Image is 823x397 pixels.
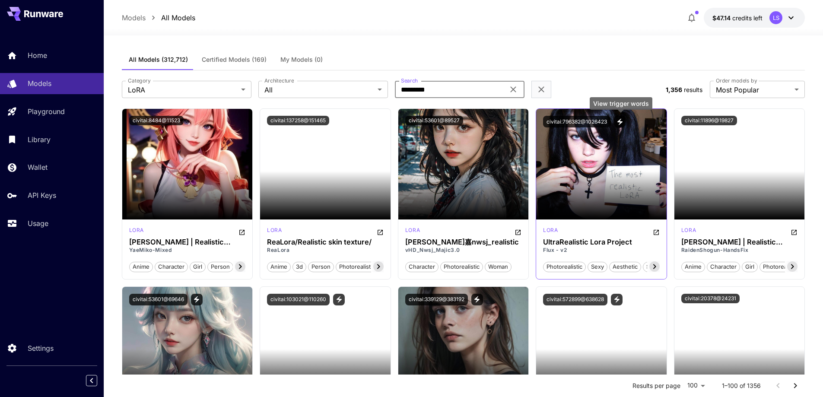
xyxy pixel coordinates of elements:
[405,246,522,254] p: vHD_Nwsj_Majic3.0
[543,238,660,246] h3: UltraRealistic Lora Project
[308,263,334,271] span: person
[405,226,420,234] p: lora
[610,263,641,271] span: aesthetic
[336,263,378,271] span: photorealistic
[681,226,696,237] div: SD 1.5
[588,263,607,271] span: sexy
[267,116,329,125] button: civitai:137258@151465
[704,8,805,28] button: $47.13549LS
[86,375,97,386] button: Collapse sidebar
[543,261,586,272] button: photorealistic
[471,294,483,305] button: View trigger words
[543,226,558,234] p: lora
[129,246,246,254] p: YaeMiko-Mixed
[712,13,763,22] div: $47.13549
[543,246,660,254] p: Flux - v2
[129,238,246,246] h3: [PERSON_NAME] | Realistic Genshin [PERSON_NAME]
[716,77,757,84] label: Order models by
[28,218,48,229] p: Usage
[128,85,238,95] span: LoRA
[267,261,291,272] button: anime
[769,11,782,24] div: LS
[406,263,438,271] span: character
[681,238,798,246] div: Raiden Shogun | Realistic Genshin LORA
[155,263,187,271] span: character
[333,294,345,305] button: View trigger words
[791,226,798,237] button: Open in CivitAI
[590,97,652,110] div: View trigger words
[405,238,522,246] h3: [PERSON_NAME]嘉nwsj_realistic
[122,13,195,23] nav: breadcrumb
[28,134,51,145] p: Library
[681,246,798,254] p: RaidenShogun-HandsFix
[308,261,334,272] button: person
[161,13,195,23] a: All Models
[28,50,47,60] p: Home
[543,294,607,305] button: civitai:572899@638628
[707,263,740,271] span: character
[405,238,522,246] div: 娜乌斯嘉nwsj_realistic
[722,381,761,390] p: 1–100 of 1356
[238,226,245,237] button: Open in CivitAI
[202,56,267,64] span: Certified Models (169)
[643,263,662,271] span: style
[267,246,384,254] p: ReaLora
[28,343,54,353] p: Settings
[543,116,610,127] button: civitai:796382@1026423
[405,226,420,237] div: SD 1.5
[405,294,468,305] button: civitai:339129@383192
[759,261,802,272] button: photorealistic
[712,14,732,22] span: $47.14
[760,263,802,271] span: photorealistic
[614,116,626,127] button: View trigger words
[190,263,205,271] span: girl
[666,86,682,93] span: 1,356
[485,263,511,271] span: woman
[267,238,384,246] h3: ReaLora/Realistic skin texture/
[707,261,740,272] button: character
[128,77,151,84] label: Category
[681,294,740,303] button: civitai:20378@24231
[609,261,641,272] button: aesthetic
[208,263,233,271] span: person
[681,238,798,246] h3: [PERSON_NAME] | Realistic Genshin [PERSON_NAME]
[267,226,282,237] div: SD 1.5
[28,78,51,89] p: Models
[264,85,374,95] span: All
[191,294,203,305] button: View trigger words
[405,261,439,272] button: character
[441,263,483,271] span: photorealistic
[155,261,188,272] button: character
[732,14,763,22] span: credits left
[405,116,463,125] button: civitai:53601@89527
[92,373,104,388] div: Collapse sidebar
[280,56,323,64] span: My Models (0)
[267,263,290,271] span: anime
[632,381,680,390] p: Results per page
[681,261,705,272] button: anime
[129,294,187,305] button: civitai:53601@69646
[28,106,65,117] p: Playground
[130,263,153,271] span: anime
[264,77,294,84] label: Architecture
[681,116,737,125] button: civitai:11896@19827
[643,261,663,272] button: style
[129,226,144,234] p: lora
[681,226,696,234] p: lora
[207,261,233,272] button: person
[267,226,282,234] p: lora
[543,263,585,271] span: photorealistic
[401,77,418,84] label: Search
[682,263,705,271] span: anime
[440,261,483,272] button: photorealistic
[292,261,306,272] button: 3d
[787,377,804,394] button: Go to next page
[515,226,521,237] button: Open in CivitAI
[122,13,146,23] a: Models
[129,226,144,237] div: SD 1.5
[336,261,378,272] button: photorealistic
